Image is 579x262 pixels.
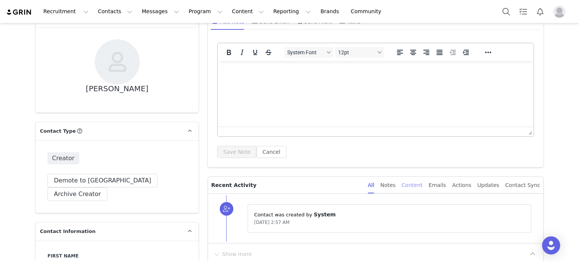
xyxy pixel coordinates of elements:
[452,177,471,194] div: Actions
[429,177,446,194] div: Emails
[222,47,235,58] button: Bold
[505,177,540,194] div: Contact Sync
[213,248,252,260] button: Show more
[338,49,375,55] span: 12pt
[39,3,93,20] button: Recruitment
[40,127,76,135] span: Contact Type
[316,3,346,20] a: Brands
[287,49,324,55] span: System Font
[314,211,335,218] span: System
[525,127,533,136] div: Press the Up and Down arrow keys to resize the editor.
[477,177,499,194] div: Updates
[269,3,316,20] button: Reporting
[401,177,423,194] div: Content
[407,47,420,58] button: Align center
[446,47,459,58] button: Decrease indent
[86,84,149,93] div: [PERSON_NAME]
[93,3,137,20] button: Contacts
[420,47,433,58] button: Align right
[6,9,32,16] img: grin logo
[47,187,107,201] button: Archive Creator
[137,3,184,20] button: Messages
[47,253,187,259] label: First Name
[482,47,495,58] button: Reveal or hide additional toolbar items
[249,47,262,58] button: Underline
[211,177,361,193] p: Recent Activity
[95,39,140,84] img: 25d29bcc-727b-4865-b7a4-3409f89b2fb6--s.jpg
[47,152,79,164] span: Creator
[262,47,275,58] button: Strikethrough
[227,3,268,20] button: Content
[460,47,472,58] button: Increase indent
[532,3,548,20] button: Notifications
[433,47,446,58] button: Justify
[346,3,389,20] a: Community
[236,47,248,58] button: Italic
[218,61,533,127] iframe: Rich Text Area
[47,174,158,187] button: Demote to [GEOGRAPHIC_DATA]
[380,177,395,194] div: Notes
[335,47,384,58] button: Font sizes
[256,146,286,158] button: Cancel
[498,3,515,20] button: Search
[542,236,560,254] div: Open Intercom Messenger
[515,3,532,20] a: Tasks
[254,211,525,219] p: Contact was created by ⁨ ⁩
[184,3,227,20] button: Program
[368,177,374,194] div: All
[394,47,406,58] button: Align left
[254,220,289,225] span: [DATE] 2:57 AM
[40,228,95,235] span: Contact Information
[217,146,256,158] button: Save Note
[549,6,573,18] button: Profile
[284,47,333,58] button: Fonts
[553,6,565,18] img: placeholder-profile.jpg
